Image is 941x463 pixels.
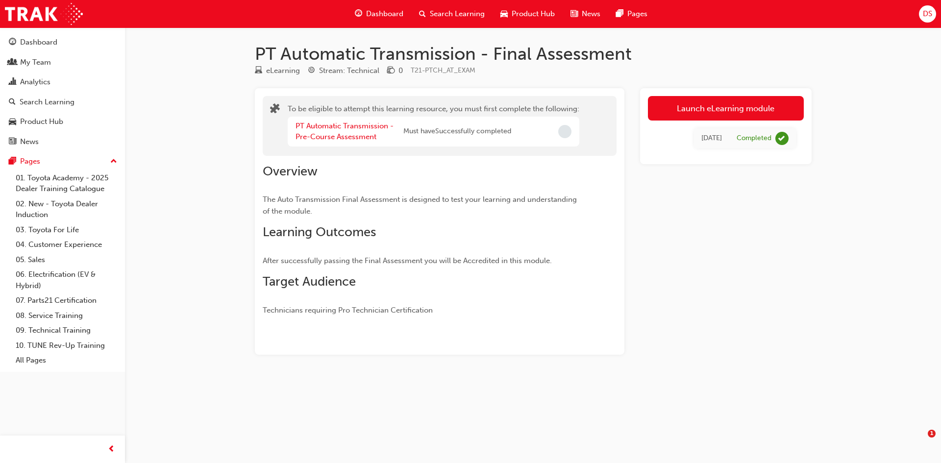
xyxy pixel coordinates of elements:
span: up-icon [110,155,117,168]
div: Pages [20,156,40,167]
a: 04. Customer Experience [12,237,121,252]
a: 01. Toyota Academy - 2025 Dealer Training Catalogue [12,171,121,196]
a: 06. Electrification (EV & Hybrid) [12,267,121,293]
span: prev-icon [108,443,115,456]
span: puzzle-icon [270,104,280,116]
span: Overview [263,164,318,179]
iframe: Intercom live chat [908,430,931,453]
button: DashboardMy TeamAnalyticsSearch LearningProduct HubNews [4,31,121,152]
a: search-iconSearch Learning [411,4,493,24]
span: Search Learning [430,8,485,20]
span: After successfully passing the Final Assessment you will be Accredited in this module. [263,256,552,265]
span: Learning resource code [411,66,475,74]
span: car-icon [500,8,508,20]
span: News [582,8,600,20]
span: DS [923,8,932,20]
span: people-icon [9,58,16,67]
a: Analytics [4,73,121,91]
span: Learning Outcomes [263,224,376,240]
div: Completed [737,134,771,143]
div: 0 [398,65,403,76]
span: guage-icon [9,38,16,47]
a: Product Hub [4,113,121,131]
button: DS [919,5,936,23]
span: search-icon [419,8,426,20]
div: My Team [20,57,51,68]
span: search-icon [9,98,16,107]
span: money-icon [387,67,395,75]
a: 09. Technical Training [12,323,121,338]
a: Dashboard [4,33,121,51]
span: Target Audience [263,274,356,289]
a: 10. TUNE Rev-Up Training [12,338,121,353]
button: Launch eLearning module [648,96,804,121]
a: News [4,133,121,151]
button: Pages [4,152,121,171]
div: Mon Apr 08 2019 00:00:00 GMT+1000 (Australian Eastern Standard Time) [701,133,722,144]
a: 08. Service Training [12,308,121,323]
span: 1 [928,430,936,438]
a: 03. Toyota For Life [12,222,121,238]
span: Must have Successfully completed [403,126,511,137]
span: learningRecordVerb_COMPLETE-icon [775,132,789,145]
span: Pages [627,8,647,20]
div: Product Hub [20,116,63,127]
span: news-icon [9,138,16,146]
a: PT Automatic Transmission - Pre-Course Assessment [296,122,394,142]
a: My Team [4,53,121,72]
a: car-iconProduct Hub [493,4,563,24]
div: Search Learning [20,97,74,108]
div: Price [387,65,403,77]
span: Dashboard [366,8,403,20]
div: Analytics [20,76,50,88]
span: pages-icon [616,8,623,20]
div: To be eligible to attempt this learning resource, you must first complete the following: [288,103,579,148]
h1: PT Automatic Transmission - Final Assessment [255,43,812,65]
div: Stream: Technical [319,65,379,76]
span: Product Hub [512,8,555,20]
div: Dashboard [20,37,57,48]
a: 02. New - Toyota Dealer Induction [12,196,121,222]
a: 05. Sales [12,252,121,268]
a: pages-iconPages [608,4,655,24]
span: chart-icon [9,78,16,87]
span: guage-icon [355,8,362,20]
div: eLearning [266,65,300,76]
span: pages-icon [9,157,16,166]
a: guage-iconDashboard [347,4,411,24]
a: All Pages [12,353,121,368]
a: 07. Parts21 Certification [12,293,121,308]
a: Search Learning [4,93,121,111]
span: target-icon [308,67,315,75]
div: Stream [308,65,379,77]
span: Incomplete [558,125,571,138]
span: car-icon [9,118,16,126]
span: learningResourceType_ELEARNING-icon [255,67,262,75]
span: Technicians requiring Pro Technician Certification [263,306,433,315]
span: The Auto Transmission Final Assessment is designed to test your learning and understanding of the... [263,195,579,216]
span: news-icon [570,8,578,20]
div: Type [255,65,300,77]
img: Trak [5,3,83,25]
div: News [20,136,39,147]
a: news-iconNews [563,4,608,24]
